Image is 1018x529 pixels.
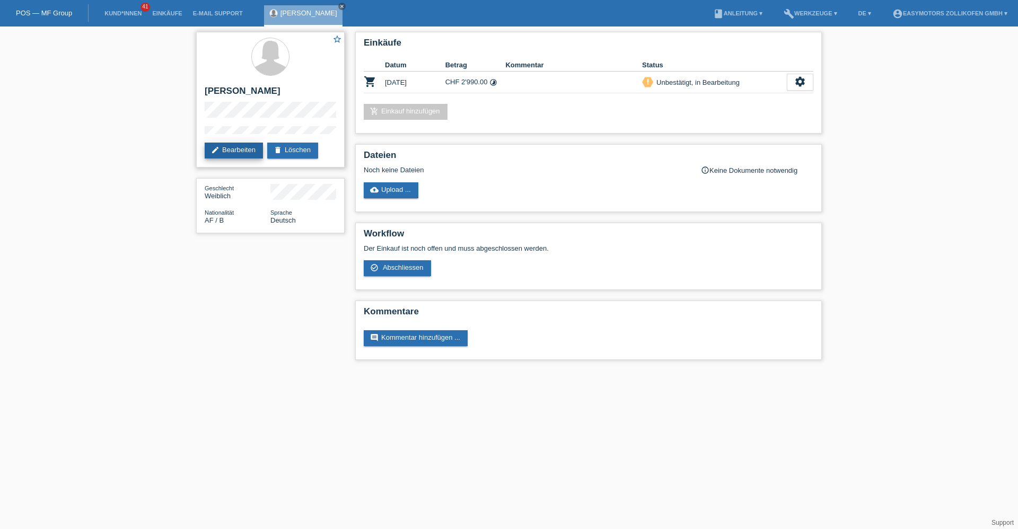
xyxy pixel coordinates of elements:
span: Abschliessen [383,263,424,271]
a: Support [991,519,1014,526]
span: Deutsch [270,216,296,224]
a: editBearbeiten [205,143,263,158]
div: Noch keine Dateien [364,166,688,174]
div: Unbestätigt, in Bearbeitung [653,77,740,88]
a: DE ▾ [853,10,876,16]
p: Der Einkauf ist noch offen und muss abgeschlossen werden. [364,244,813,252]
i: account_circle [892,8,903,19]
a: Kund*innen [99,10,147,16]
i: priority_high [644,78,652,85]
td: [DATE] [385,72,445,93]
span: Afghanistan / B / 19.06.2016 [205,216,224,224]
i: book [713,8,724,19]
a: Einkäufe [147,10,187,16]
i: info_outline [701,166,709,174]
i: Fixe Raten (24 Raten) [489,78,497,86]
i: edit [211,146,220,154]
a: check_circle_outline Abschliessen [364,260,431,276]
i: check_circle_outline [370,263,379,272]
h2: Workflow [364,228,813,244]
th: Status [642,59,787,72]
div: Weiblich [205,184,270,200]
th: Betrag [445,59,506,72]
a: bookAnleitung ▾ [708,10,768,16]
i: star_border [332,34,342,44]
a: star_border [332,34,342,46]
span: Geschlecht [205,185,234,191]
a: cloud_uploadUpload ... [364,182,418,198]
a: account_circleEasymotors Zollikofen GmbH ▾ [887,10,1013,16]
a: commentKommentar hinzufügen ... [364,330,468,346]
h2: Einkäufe [364,38,813,54]
div: Keine Dokumente notwendig [701,166,813,174]
h2: Kommentare [364,306,813,322]
i: close [339,4,345,9]
i: settings [794,76,806,87]
th: Kommentar [505,59,642,72]
h2: Dateien [364,150,813,166]
span: Nationalität [205,209,234,216]
i: build [784,8,794,19]
a: add_shopping_cartEinkauf hinzufügen [364,104,447,120]
a: close [338,3,346,10]
i: POSP00027704 [364,75,376,88]
th: Datum [385,59,445,72]
a: POS — MF Group [16,9,72,17]
a: E-Mail Support [188,10,248,16]
span: Sprache [270,209,292,216]
i: add_shopping_cart [370,107,379,116]
td: CHF 2'990.00 [445,72,506,93]
i: cloud_upload [370,186,379,194]
i: delete [274,146,282,154]
a: buildWerkzeuge ▾ [778,10,843,16]
a: deleteLöschen [267,143,318,158]
i: comment [370,333,379,342]
span: 41 [141,3,150,12]
a: [PERSON_NAME] [280,9,337,17]
h2: [PERSON_NAME] [205,86,336,102]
